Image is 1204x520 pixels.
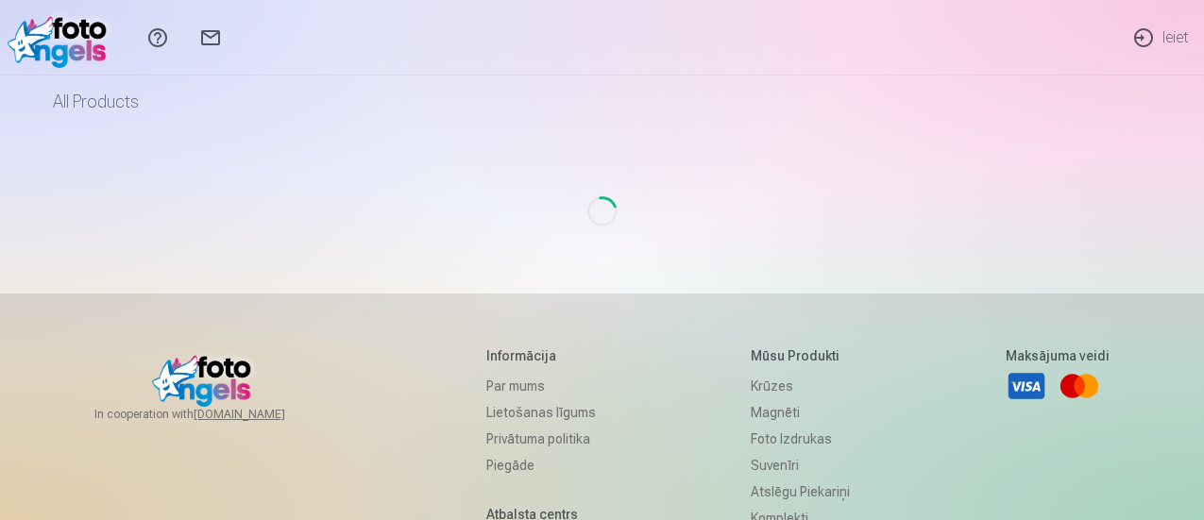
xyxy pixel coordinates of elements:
h5: Informācija [486,346,596,365]
a: Privātuma politika [486,426,596,452]
img: /v1 [8,8,116,68]
a: Krūzes [751,373,850,399]
a: Magnēti [751,399,850,426]
a: Atslēgu piekariņi [751,478,850,505]
a: Suvenīri [751,452,850,478]
a: Mastercard [1059,365,1100,407]
a: Foto izdrukas [751,426,850,452]
a: Piegāde [486,452,596,478]
a: Visa [1006,365,1047,407]
a: Lietošanas līgums [486,399,596,426]
span: In cooperation with [94,407,331,422]
a: [DOMAIN_NAME] [194,407,331,422]
h5: Mūsu produkti [751,346,850,365]
a: Par mums [486,373,596,399]
h5: Maksājuma veidi [1006,346,1110,365]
